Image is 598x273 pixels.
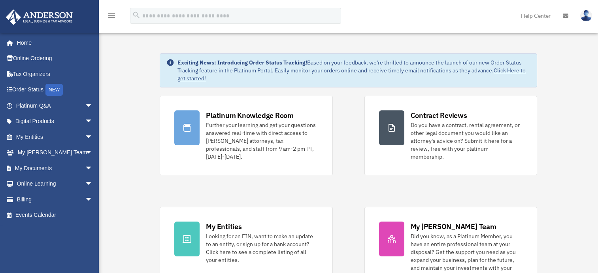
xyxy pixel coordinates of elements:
i: menu [107,11,116,21]
img: User Pic [580,10,592,21]
div: NEW [45,84,63,96]
div: Do you have a contract, rental agreement, or other legal document you would like an attorney's ad... [411,121,523,161]
a: My Entitiesarrow_drop_down [6,129,105,145]
div: My Entities [206,222,241,231]
a: Platinum Knowledge Room Further your learning and get your questions answered real-time with dire... [160,96,332,175]
span: arrow_drop_down [85,176,101,192]
span: arrow_drop_down [85,160,101,176]
div: Looking for an EIN, want to make an update to an entity, or sign up for a bank account? Click her... [206,232,318,264]
div: Based on your feedback, we're thrilled to announce the launch of our new Order Status Tracking fe... [177,59,530,82]
a: Online Ordering [6,51,105,66]
a: Platinum Q&Aarrow_drop_down [6,98,105,114]
i: search [132,11,141,19]
a: Billingarrow_drop_down [6,191,105,207]
a: Click Here to get started! [177,67,526,82]
strong: Exciting News: Introducing Order Status Tracking! [177,59,307,66]
div: My [PERSON_NAME] Team [411,222,496,231]
a: My Documentsarrow_drop_down [6,160,105,176]
div: Further your learning and get your questions answered real-time with direct access to [PERSON_NAM... [206,121,318,161]
a: menu [107,14,116,21]
a: Digital Productsarrow_drop_down [6,114,105,129]
div: Contract Reviews [411,110,467,120]
span: arrow_drop_down [85,145,101,161]
a: My [PERSON_NAME] Teamarrow_drop_down [6,145,105,161]
a: Online Learningarrow_drop_down [6,176,105,192]
span: arrow_drop_down [85,114,101,130]
a: Tax Organizers [6,66,105,82]
span: arrow_drop_down [85,191,101,208]
a: Events Calendar [6,207,105,223]
a: Home [6,35,101,51]
span: arrow_drop_down [85,98,101,114]
span: arrow_drop_down [85,129,101,145]
div: Platinum Knowledge Room [206,110,294,120]
img: Anderson Advisors Platinum Portal [4,9,75,25]
a: Contract Reviews Do you have a contract, rental agreement, or other legal document you would like... [364,96,537,175]
a: Order StatusNEW [6,82,105,98]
